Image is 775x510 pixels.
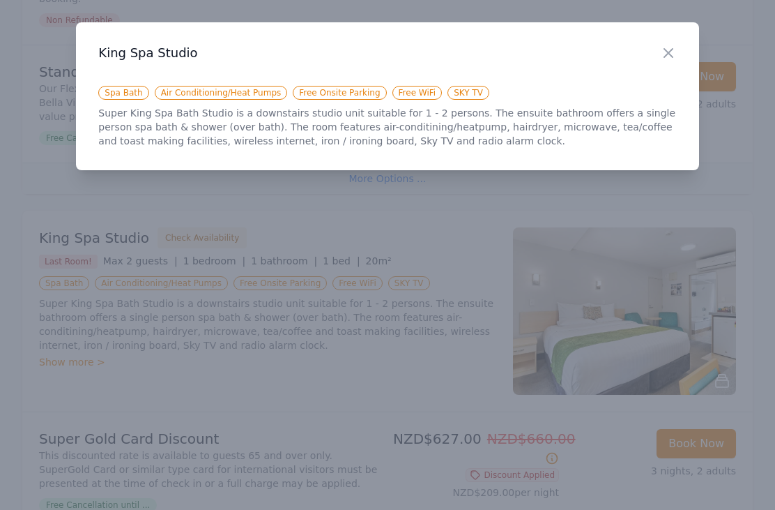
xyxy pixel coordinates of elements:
[98,86,148,100] span: Spa Bath
[392,86,443,100] span: Free WiFi
[98,45,676,61] h3: King Spa Studio
[447,86,489,100] span: SKY TV
[293,86,386,100] span: Free Onsite Parking
[98,106,676,148] p: Super King Spa Bath Studio is a downstairs studio unit suitable for 1 - 2 persons. The ensuite ba...
[155,86,288,100] span: Air Conditioning/Heat Pumps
